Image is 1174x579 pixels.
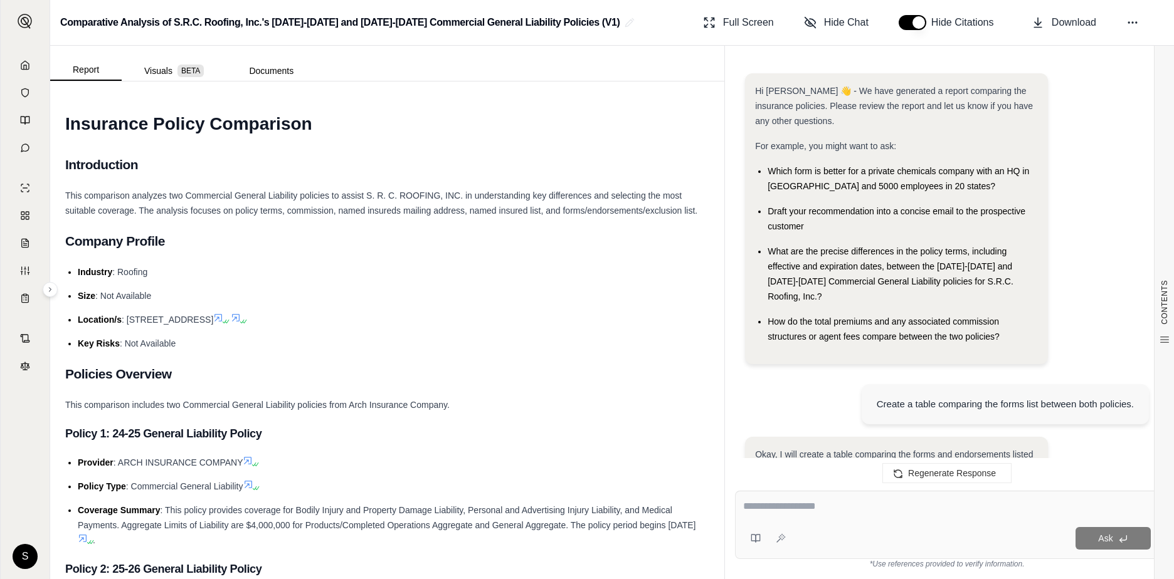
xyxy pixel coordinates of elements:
button: Ask [1076,527,1151,550]
a: Contract Analysis [8,326,42,351]
span: Hi [PERSON_NAME] 👋 - We have generated a report comparing the insurance policies. Please review t... [755,86,1033,126]
button: Expand sidebar [13,9,38,34]
span: : [STREET_ADDRESS] [122,315,213,325]
span: How do the total premiums and any associated commission structures or agent fees compare between ... [768,316,1000,342]
span: Industry [78,267,112,277]
h2: Introduction [65,152,709,178]
a: Documents Vault [8,80,42,105]
span: : ARCH INSURANCE COMPANY [114,457,243,467]
span: Download [1052,15,1096,30]
span: Hide Chat [824,15,869,30]
span: For example, you might want to ask: [755,141,896,151]
span: Coverage Summary [78,505,161,515]
span: : This policy provides coverage for Bodily Injury and Property Damage Liability, Personal and Adv... [78,505,696,530]
img: Expand sidebar [18,14,33,29]
span: Ask [1098,533,1113,543]
h3: Policy 1: 24-25 General Liability Policy [65,422,709,445]
a: Prompt Library [8,108,42,133]
a: Policy Comparisons [8,203,42,228]
button: Expand sidebar [43,282,58,297]
a: Coverage Table [8,286,42,311]
span: This comparison includes two Commercial General Liability policies from Arch Insurance Company. [65,400,450,410]
span: : Commercial General Liability [126,481,243,491]
button: Report [50,60,122,81]
span: Okay, I will create a table comparing the forms and endorsements listed in the two policies: the ... [755,449,1037,535]
div: S [13,544,38,569]
span: This comparison analyzes two Commercial General Liability policies to assist S. R. C. ROOFING, IN... [65,190,697,216]
span: Hide Citations [931,15,1002,30]
div: *Use references provided to verify information. [735,559,1159,569]
span: Which form is better for a private chemicals company with an HQ in [GEOGRAPHIC_DATA] and 5000 emp... [768,166,1029,191]
span: What are the precise differences in the policy terms, including effective and expiration dates, b... [768,246,1013,301]
span: Size [78,291,95,301]
a: Single Policy [8,175,42,201]
span: Regenerate Response [908,468,996,478]
span: : Roofing [112,267,147,277]
a: Custom Report [8,258,42,283]
a: Home [8,53,42,78]
span: Provider [78,457,114,467]
span: Location/s [78,315,122,325]
span: Policy Type [78,481,126,491]
span: CONTENTS [1160,280,1170,325]
span: Draft your recommendation into a concise email to the prospective customer [768,206,1025,231]
button: Regenerate Response [882,463,1012,483]
h2: Policies Overview [65,361,709,387]
h1: Insurance Policy Comparison [65,107,709,142]
span: . [93,535,95,545]
button: Download [1027,10,1101,35]
a: Legal Search Engine [8,353,42,378]
span: Key Risks [78,338,120,348]
a: Claim Coverage [8,231,42,256]
span: BETA [177,65,204,77]
span: : Not Available [95,291,151,301]
h2: Company Profile [65,228,709,254]
button: Documents [226,61,316,81]
a: Chat [8,135,42,160]
div: Create a table comparing the forms list between both policies. [877,397,1134,412]
button: Full Screen [698,10,779,35]
h2: Comparative Analysis of S.R.C. Roofing, Inc.'s [DATE]-[DATE] and [DATE]-[DATE] Commercial General... [60,11,620,34]
span: : Not Available [120,338,176,348]
button: Hide Chat [799,10,874,35]
span: Full Screen [723,15,774,30]
button: Visuals [122,61,226,81]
